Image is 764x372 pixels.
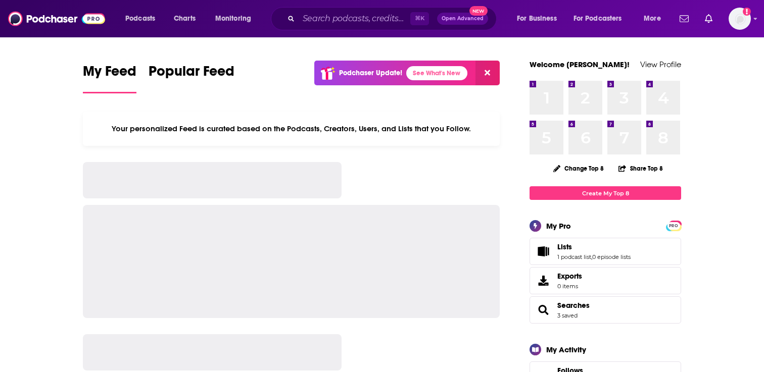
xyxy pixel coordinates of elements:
[118,11,168,27] button: open menu
[557,272,582,281] span: Exports
[557,253,591,260] a: 1 podcast list
[557,242,572,251] span: Lists
[167,11,202,27] a: Charts
[469,6,488,16] span: New
[729,8,751,30] button: Show profile menu
[125,12,155,26] span: Podcasts
[567,11,637,27] button: open menu
[547,162,610,175] button: Change Top 8
[640,60,681,69] a: View Profile
[442,16,484,21] span: Open Advanced
[174,12,196,26] span: Charts
[667,222,680,229] a: PRO
[676,10,693,27] a: Show notifications dropdown
[574,12,622,26] span: For Podcasters
[530,296,681,324] span: Searches
[729,8,751,30] span: Logged in as adrian.villarreal
[437,13,488,25] button: Open AdvancedNew
[557,242,631,251] a: Lists
[592,253,631,260] a: 0 episode lists
[149,63,234,86] span: Popular Feed
[530,186,681,200] a: Create My Top 8
[546,221,571,231] div: My Pro
[83,63,136,93] a: My Feed
[299,11,410,27] input: Search podcasts, credits, & more...
[208,11,264,27] button: open menu
[517,12,557,26] span: For Business
[637,11,674,27] button: open menu
[644,12,661,26] span: More
[530,267,681,294] a: Exports
[557,283,582,290] span: 0 items
[510,11,569,27] button: open menu
[533,274,553,288] span: Exports
[339,69,402,77] p: Podchaser Update!
[743,8,751,16] svg: Add a profile image
[83,112,500,146] div: Your personalized Feed is curated based on the Podcasts, Creators, Users, and Lists that you Follow.
[533,303,553,317] a: Searches
[530,238,681,265] span: Lists
[533,244,553,258] a: Lists
[667,222,680,230] span: PRO
[8,9,105,28] img: Podchaser - Follow, Share and Rate Podcasts
[280,7,506,30] div: Search podcasts, credits, & more...
[215,12,251,26] span: Monitoring
[546,345,586,354] div: My Activity
[618,158,663,178] button: Share Top 8
[530,60,630,69] a: Welcome [PERSON_NAME]!
[557,312,578,319] a: 3 saved
[83,63,136,86] span: My Feed
[591,253,592,260] span: ,
[406,66,467,80] a: See What's New
[410,12,429,25] span: ⌘ K
[729,8,751,30] img: User Profile
[701,10,717,27] a: Show notifications dropdown
[557,301,590,310] a: Searches
[149,63,234,93] a: Popular Feed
